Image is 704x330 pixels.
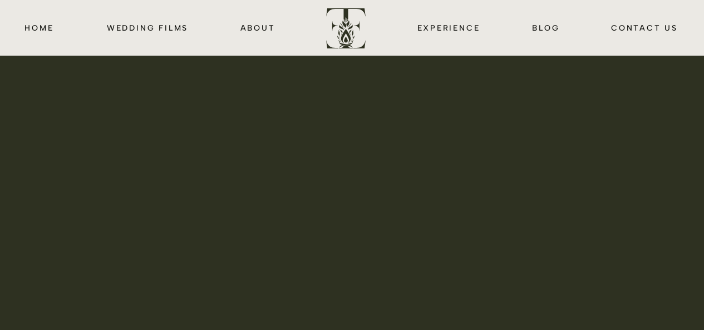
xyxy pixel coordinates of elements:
a: HOME [23,21,56,34]
a: about [240,21,276,34]
a: EXPERIENCE [415,21,483,34]
a: CONTACT us [610,21,680,34]
a: blog [532,21,560,34]
a: wedding films [105,21,190,34]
